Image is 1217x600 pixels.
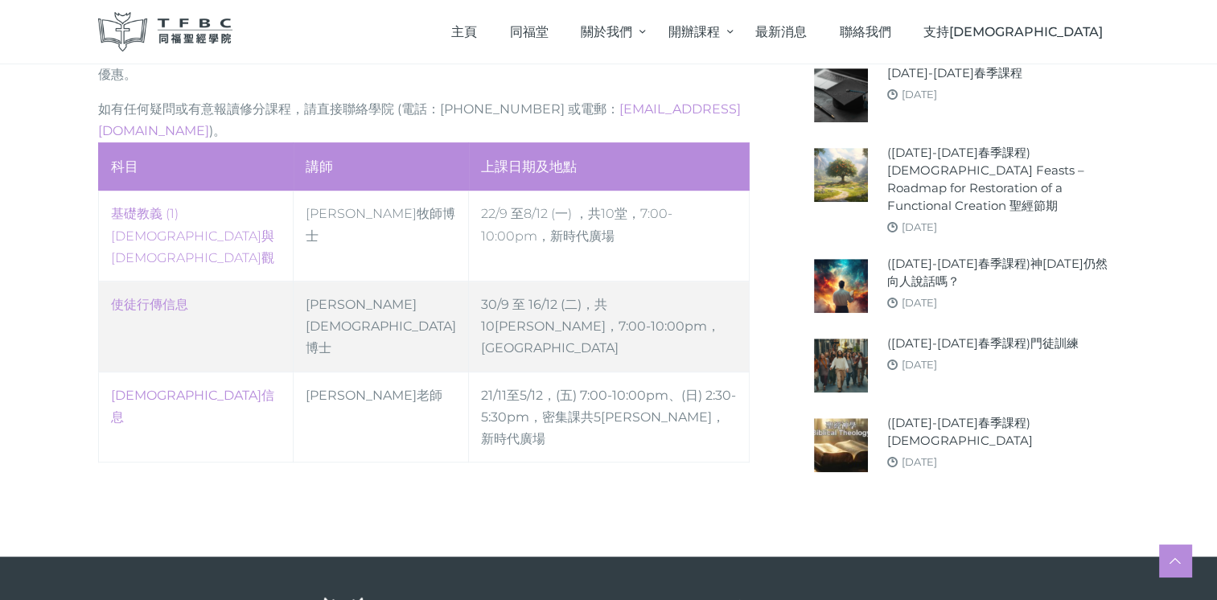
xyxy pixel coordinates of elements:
[887,414,1120,450] a: ([DATE]-[DATE]春季課程)[DEMOGRAPHIC_DATA]
[887,335,1079,352] a: ([DATE]-[DATE]春季課程)門徒訓練
[902,220,937,233] a: [DATE]
[902,455,937,468] a: [DATE]
[111,206,274,265] a: ‎基礎教義 (1) [DEMOGRAPHIC_DATA]與[DEMOGRAPHIC_DATA]觀
[98,12,233,51] img: 同福聖經學院 TFBC
[1159,545,1191,577] a: Scroll to top
[755,24,807,39] span: 最新消息
[294,191,469,282] td: [PERSON_NAME]牧師博士
[111,388,274,425] a: [DEMOGRAPHIC_DATA]信息
[902,358,937,371] a: [DATE]
[907,8,1120,55] a: 支持[DEMOGRAPHIC_DATA]
[565,8,652,55] a: 關於我們
[814,68,868,122] img: 2024-25年春季課程
[294,142,469,191] th: 講師
[581,24,632,39] span: 關於我們
[510,24,549,39] span: 同福堂
[814,148,868,202] img: (2024-25年春季課程) Biblical Feasts – Roadmap for Restoration of a Functional Creation 聖經節期
[111,297,188,312] a: 使徒行傳信息
[823,8,907,55] a: 聯絡我們
[469,142,749,191] th: 上課日期及地點
[902,296,937,309] a: [DATE]
[887,144,1120,215] a: ([DATE]-[DATE]春季課程) [DEMOGRAPHIC_DATA] Feasts – Roadmap for Restoration of a Functional Creation ...
[652,8,738,55] a: 開辦課程
[814,339,868,392] img: (2024-25年春季課程)門徒訓練
[887,255,1120,290] a: ([DATE]-[DATE]春季課程)神[DATE]仍然向人說話嗎？
[493,8,565,55] a: 同福堂
[435,8,494,55] a: 主頁
[814,418,868,472] img: (2024-25年春季課程)聖經神學
[814,259,868,313] img: (2024-25年春季課程)神今天仍然向人說話嗎？
[451,24,477,39] span: 主頁
[668,24,720,39] span: 開辦課程
[98,98,750,142] p: 如有任何疑問或有意報讀修分課程，請直接聯絡學院 (電話：[PHONE_NUMBER] 或電郵： )。
[294,282,469,372] td: [PERSON_NAME][DEMOGRAPHIC_DATA]博士
[294,372,469,462] td: [PERSON_NAME]老師
[469,191,749,282] td: 22/9 至8/12 (一) ，共10堂，7:00-10:00pm，新時代廣場
[902,88,937,101] a: [DATE]
[98,142,294,191] th: 科目
[469,282,749,372] td: 30/9 至 16/12 (二)，共10[PERSON_NAME]，7:00-10:00pm，[GEOGRAPHIC_DATA]
[739,8,824,55] a: 最新消息
[840,24,891,39] span: 聯絡我們
[923,24,1103,39] span: 支持[DEMOGRAPHIC_DATA]
[887,64,1022,82] a: [DATE]-[DATE]春季課程
[469,372,749,462] td: 21/11至5/12，(五) 7:00-10:00pm、(日) 2:30-5:30pm，密集課共5[PERSON_NAME]，新時代廣場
